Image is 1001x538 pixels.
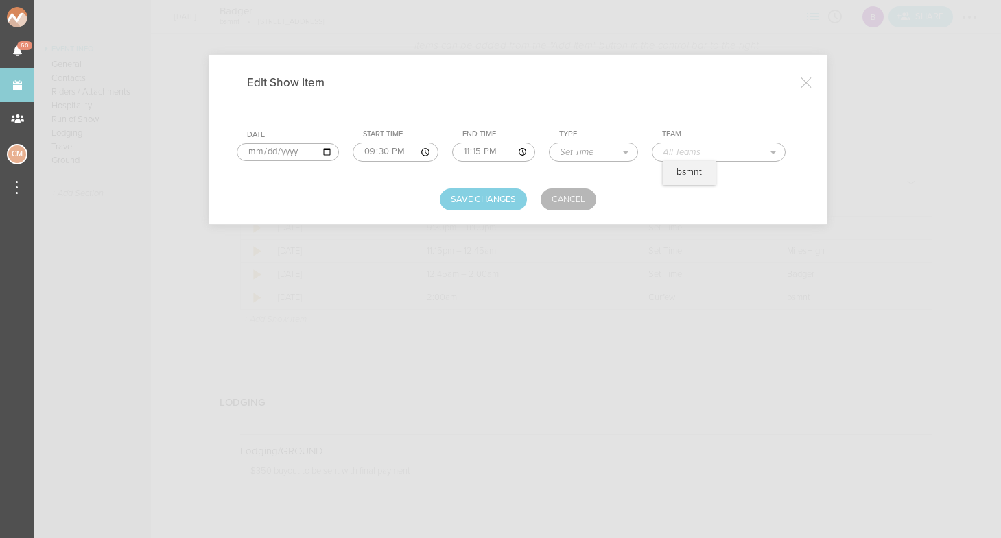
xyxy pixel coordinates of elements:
input: All Teams [652,143,764,161]
div: Date [247,130,339,140]
p: bsmnt [676,167,702,178]
div: End Time [462,130,535,139]
div: Start Time [363,130,438,139]
button: Save Changes [440,188,527,210]
h4: Edit Show Item [247,75,345,90]
img: NOMAD [7,7,84,27]
div: Team [662,130,785,139]
span: 60 [17,41,32,50]
div: Type [559,130,638,139]
div: Charlie McGinley [7,144,27,164]
a: Cancel [541,188,596,210]
button: . [764,143,785,161]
